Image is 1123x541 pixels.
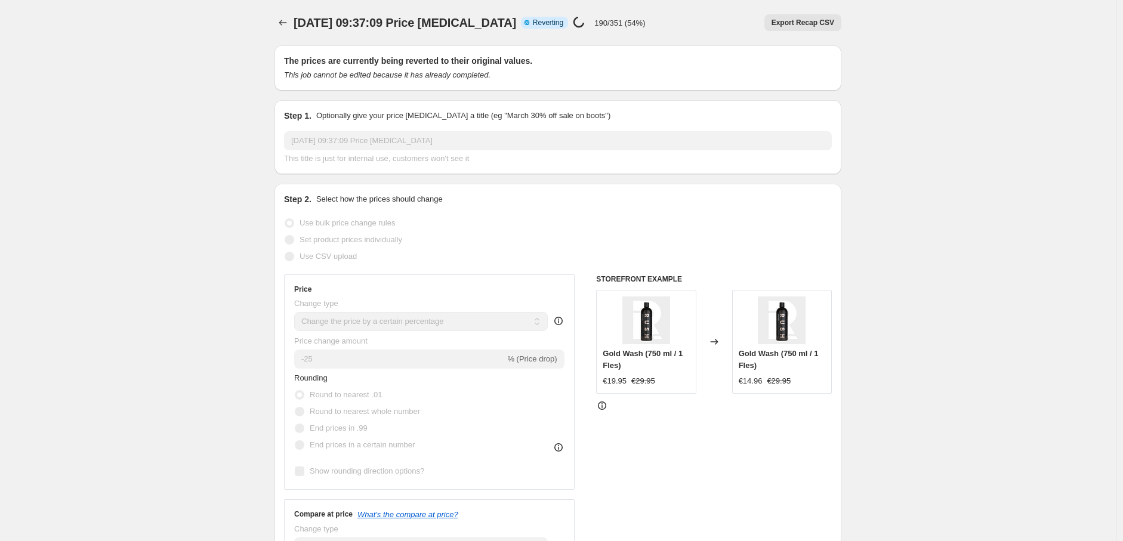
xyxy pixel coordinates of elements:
div: help [553,315,564,327]
h2: The prices are currently being reverted to their original values. [284,55,832,67]
input: -15 [294,350,505,369]
i: This job cannot be edited because it has already completed. [284,70,490,79]
span: Change type [294,524,338,533]
span: % (Price drop) [507,354,557,363]
img: R_3afb06f9-3256-4d1f-946f-86b4a7630c75_80x.png [758,296,806,344]
p: Optionally give your price [MEDICAL_DATA] a title (eg "March 30% off sale on boots") [316,110,610,122]
span: Gold Wash (750 ml / 1 Fles) [603,349,683,370]
span: Change type [294,299,338,308]
h6: STOREFRONT EXAMPLE [596,274,832,284]
div: €19.95 [603,375,627,387]
input: 30% off holiday sale [284,131,832,150]
h3: Compare at price [294,509,353,519]
button: Export Recap CSV [764,14,841,31]
span: Use CSV upload [300,252,357,261]
strike: €29.95 [631,375,655,387]
img: R_3afb06f9-3256-4d1f-946f-86b4a7630c75_80x.png [622,296,670,344]
span: Set product prices individually [300,235,402,244]
span: End prices in .99 [310,423,368,432]
span: Round to nearest .01 [310,390,382,399]
span: End prices in a certain number [310,440,415,449]
span: Price change amount [294,336,368,345]
h2: Step 1. [284,110,311,122]
p: Select how the prices should change [316,193,443,205]
strike: €29.95 [767,375,791,387]
span: Gold Wash (750 ml / 1 Fles) [739,349,819,370]
h2: Step 2. [284,193,311,205]
span: Show rounding direction options? [310,466,424,475]
button: What's the compare at price? [357,510,458,519]
span: This title is just for internal use, customers won't see it [284,154,469,163]
span: Use bulk price change rules [300,218,395,227]
p: 190/351 (54%) [594,18,645,27]
span: Reverting [533,18,563,27]
span: Export Recap CSV [772,18,834,27]
h3: Price [294,285,311,294]
span: [DATE] 09:37:09 Price [MEDICAL_DATA] [294,16,516,29]
button: Price change jobs [274,14,291,31]
div: €14.96 [739,375,763,387]
span: Rounding [294,373,328,382]
span: Round to nearest whole number [310,407,420,416]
